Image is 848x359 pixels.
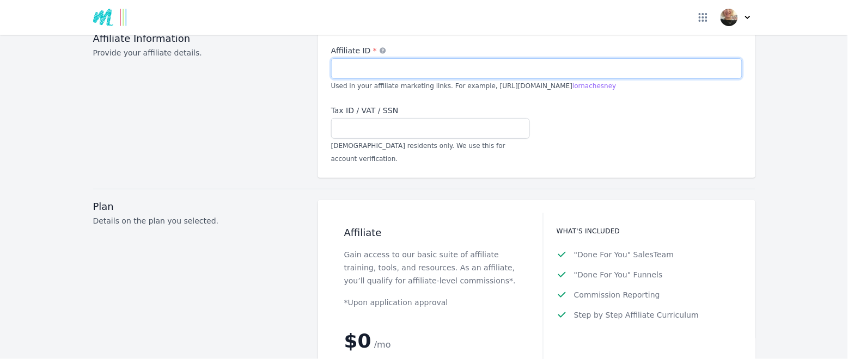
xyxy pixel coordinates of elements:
p: Provide your affiliate details. [93,47,305,58]
span: lornachesney [572,82,616,90]
label: Tax ID / VAT / SSN [331,105,530,116]
span: *Upon application approval [344,298,448,307]
span: $0 [344,330,371,352]
span: "Done For You" SalesTeam [574,249,674,261]
span: "Done For You" Funnels [574,269,663,281]
p: Details on the plan you selected. [93,215,305,226]
label: Affiliate ID [331,45,742,56]
span: /mo [374,339,391,350]
span: Commission Reporting [574,289,660,301]
span: Step by Step Affiliate Curriculum [574,310,699,321]
h3: Affiliate Information [93,32,305,45]
span: Used in your affiliate marketing links. For example, [URL][DOMAIN_NAME] [331,82,617,90]
h3: Plan [93,200,305,213]
h3: What's included [557,226,729,236]
span: Gain access to our basic suite of affiliate training, tools, and resources. As an affiliate, you’... [344,250,516,285]
span: [DEMOGRAPHIC_DATA] residents only. We use this for account verification. [331,142,505,163]
h2: Affiliate [344,226,517,239]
